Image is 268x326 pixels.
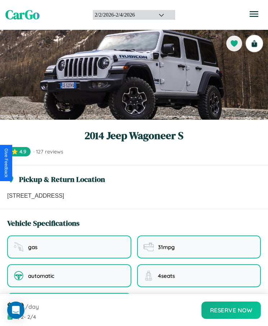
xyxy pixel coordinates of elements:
span: ⭐ 4.9 [7,147,31,156]
div: 2 / 2 / 2026 - 2 / 4 / 2026 [95,12,150,18]
div: Open Intercom Messenger [7,302,24,319]
span: $ 120 [7,300,24,312]
h3: Vehicle Specifications [7,218,80,228]
span: 4 seats [158,272,175,279]
img: seating [144,271,154,281]
span: 31 mpg [158,244,175,251]
img: fuel type [14,242,24,252]
button: Reserve Now [201,302,261,319]
h3: Pickup & Return Location [19,174,105,184]
h1: 2014 Jeep Wagoneer S [7,128,261,143]
span: automatic [28,272,54,279]
img: fuel efficiency [144,242,154,252]
span: /day [25,303,39,310]
span: CarGo [5,6,40,23]
span: 2 / 2 - 2 / 4 [15,314,36,320]
p: [STREET_ADDRESS] [7,192,261,200]
span: gas [28,244,37,251]
div: Give Feedback [4,148,9,178]
span: · 127 reviews [33,148,63,155]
